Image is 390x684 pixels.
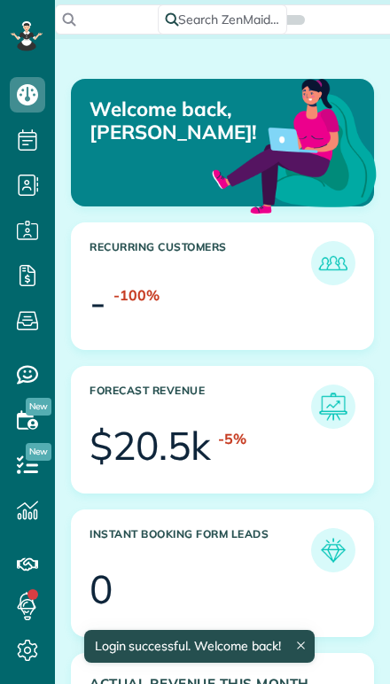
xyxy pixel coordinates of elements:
img: icon_recurring_customers-cf858462ba22bcd05b5a5880d41d6543d210077de5bb9ebc9590e49fd87d84ed.png [316,245,351,281]
div: - [90,283,106,322]
img: icon_forecast_revenue-8c13a41c7ed35a8dcfafea3cbb826a0462acb37728057bba2d056411b612bbbe.png [316,389,351,424]
div: $20.5k [90,426,211,465]
h3: Instant Booking Form Leads [90,528,311,572]
div: Login successful. Welcome back! [83,630,314,663]
div: 0 [90,570,113,609]
span: New [26,398,51,416]
div: -100% [113,285,160,306]
img: icon_form_leads-04211a6a04a5b2264e4ee56bc0799ec3eb69b7e499cbb523a139df1d13a81ae0.png [316,532,351,568]
h3: Recurring Customers [90,241,311,285]
p: Welcome back, [PERSON_NAME]! [90,97,276,144]
div: -5% [218,429,246,449]
img: dashboard_welcome-42a62b7d889689a78055ac9021e634bf52bae3f8056760290aed330b23ab8690.png [208,58,380,230]
h3: Forecast Revenue [90,385,311,429]
span: New [26,443,51,461]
